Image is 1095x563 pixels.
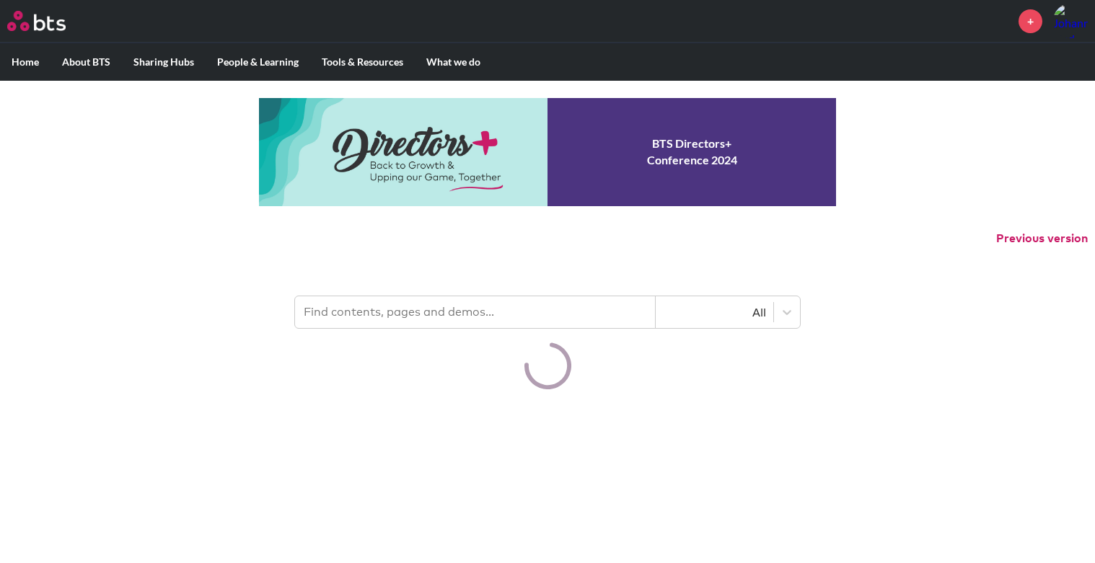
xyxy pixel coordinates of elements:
[7,11,92,31] a: Go home
[206,43,310,81] label: People & Learning
[310,43,415,81] label: Tools & Resources
[1053,4,1088,38] a: Profile
[663,304,766,320] div: All
[1019,9,1042,33] a: +
[996,231,1088,247] button: Previous version
[295,296,656,328] input: Find contents, pages and demos...
[259,98,836,206] a: Conference 2024
[122,43,206,81] label: Sharing Hubs
[50,43,122,81] label: About BTS
[415,43,492,81] label: What we do
[1053,4,1088,38] img: Johanna Lindquist
[7,11,66,31] img: BTS Logo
